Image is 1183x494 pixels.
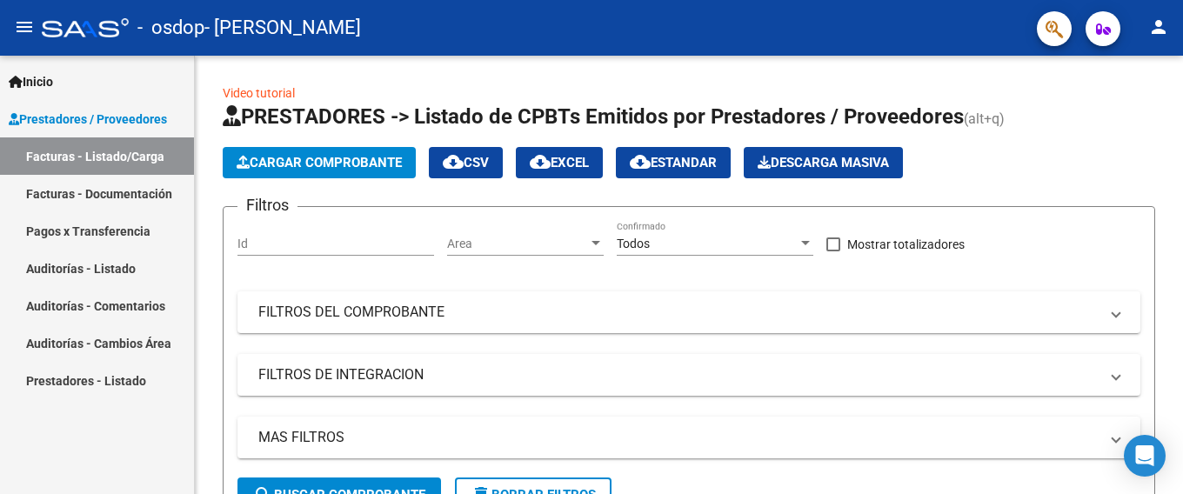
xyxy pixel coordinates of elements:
[447,237,588,251] span: Area
[1148,17,1169,37] mat-icon: person
[14,17,35,37] mat-icon: menu
[744,147,903,178] button: Descarga Masiva
[237,417,1140,458] mat-expansion-panel-header: MAS FILTROS
[137,9,204,47] span: - osdop
[429,147,503,178] button: CSV
[617,237,650,250] span: Todos
[223,86,295,100] a: Video tutorial
[443,155,489,170] span: CSV
[204,9,361,47] span: - [PERSON_NAME]
[530,155,589,170] span: EXCEL
[258,365,1099,384] mat-panel-title: FILTROS DE INTEGRACION
[744,147,903,178] app-download-masive: Descarga masiva de comprobantes (adjuntos)
[237,291,1140,333] mat-expansion-panel-header: FILTROS DEL COMPROBANTE
[9,110,167,129] span: Prestadores / Proveedores
[1124,435,1166,477] div: Open Intercom Messenger
[616,147,731,178] button: Estandar
[258,428,1099,447] mat-panel-title: MAS FILTROS
[964,110,1005,127] span: (alt+q)
[530,151,551,172] mat-icon: cloud_download
[758,155,889,170] span: Descarga Masiva
[847,234,965,255] span: Mostrar totalizadores
[237,155,402,170] span: Cargar Comprobante
[223,147,416,178] button: Cargar Comprobante
[443,151,464,172] mat-icon: cloud_download
[237,193,297,217] h3: Filtros
[237,354,1140,396] mat-expansion-panel-header: FILTROS DE INTEGRACION
[223,104,964,129] span: PRESTADORES -> Listado de CPBTs Emitidos por Prestadores / Proveedores
[516,147,603,178] button: EXCEL
[258,303,1099,322] mat-panel-title: FILTROS DEL COMPROBANTE
[9,72,53,91] span: Inicio
[630,151,651,172] mat-icon: cloud_download
[630,155,717,170] span: Estandar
